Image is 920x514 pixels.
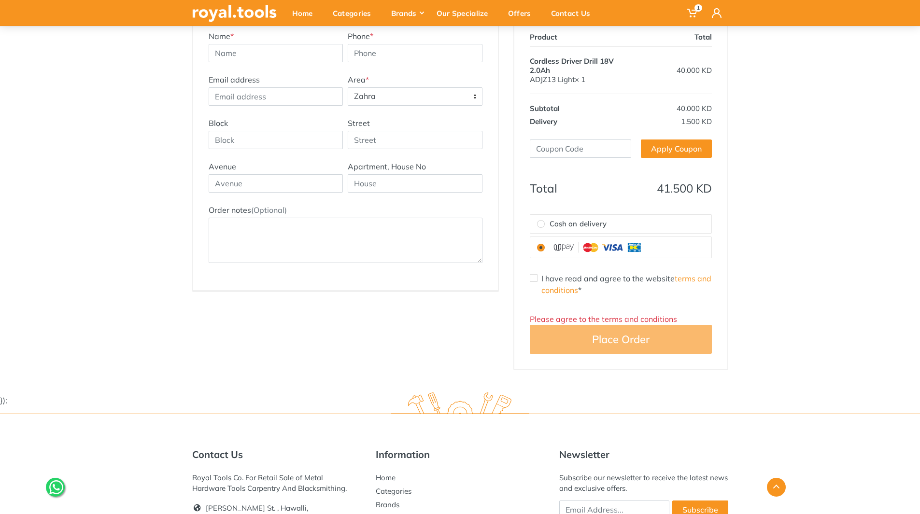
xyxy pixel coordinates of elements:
[384,3,430,23] div: Brands
[348,88,482,105] span: Zahra
[348,174,482,193] input: House
[641,94,712,115] td: 40.000 KD
[376,473,396,482] a: Home
[192,472,361,494] div: Royal Tools Co. For Retail Sale of Metal Hardware Tools Carpentry And Blacksmithing.
[376,500,399,509] a: Brands
[391,392,529,419] img: royal.tools Logo
[209,131,343,149] input: Block
[530,139,631,158] input: Coupon Code
[530,46,641,94] td: ADJZ13 Light× 1
[501,3,544,23] div: Offers
[641,30,712,47] th: Total
[192,449,361,460] h5: Contact Us
[530,115,641,128] th: Delivery
[530,174,641,195] th: Total
[209,161,236,172] label: Avenue
[544,3,604,23] div: Contact Us
[209,74,260,85] label: Email address
[559,449,728,460] h5: Newsletter
[348,161,426,172] label: Apartment, House No
[681,117,712,126] span: 1.500 KD
[376,449,545,460] h5: Information
[641,139,712,158] a: Apply Coupon
[348,74,369,85] label: Area
[530,94,641,115] th: Subtotal
[326,3,384,23] div: Categories
[209,44,343,62] input: Name
[550,241,646,254] img: upay.png
[348,44,482,62] input: Phone
[641,66,712,75] div: 40.000 KD
[348,117,370,129] label: Street
[209,174,343,193] input: Avenue
[530,314,677,324] span: Please agree to the terms and conditions
[192,5,277,22] img: royal.tools Logo
[550,219,607,230] span: Cash on delivery
[530,325,712,354] button: Place Order
[559,472,728,494] div: Subscribe our newsletter to receive the latest news and exclusive offers.
[694,4,702,12] span: 1
[251,205,287,215] span: (Optional)
[209,30,234,42] label: Name
[530,30,641,47] th: Product
[348,131,482,149] input: Street
[430,3,501,23] div: Our Specialize
[209,87,343,106] input: Email address
[657,181,712,195] span: 41.500 KD
[209,204,287,216] label: Order notes
[530,56,614,75] span: Cordless Driver Drill 18V 2.0Ah
[541,273,712,296] label: I have read and agree to the website *
[348,87,482,106] span: Zahra
[209,117,228,129] label: Block
[348,30,373,42] label: Phone
[285,3,326,23] div: Home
